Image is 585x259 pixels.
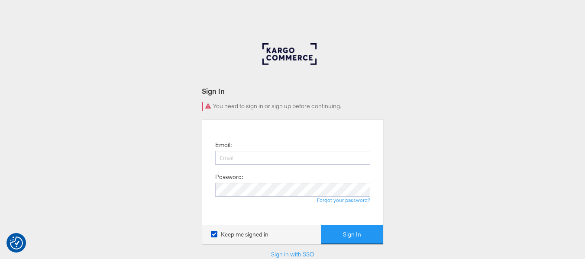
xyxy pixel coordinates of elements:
[317,197,370,203] a: Forgot your password?
[215,151,370,165] input: Email
[211,230,268,239] label: Keep me signed in
[321,225,383,244] button: Sign In
[10,237,23,249] img: Revisit consent button
[202,86,384,96] div: Sign In
[271,250,314,258] a: Sign in with SSO
[202,102,384,111] div: You need to sign in or sign up before continuing.
[215,141,232,149] label: Email:
[215,173,243,181] label: Password:
[10,237,23,249] button: Consent Preferences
